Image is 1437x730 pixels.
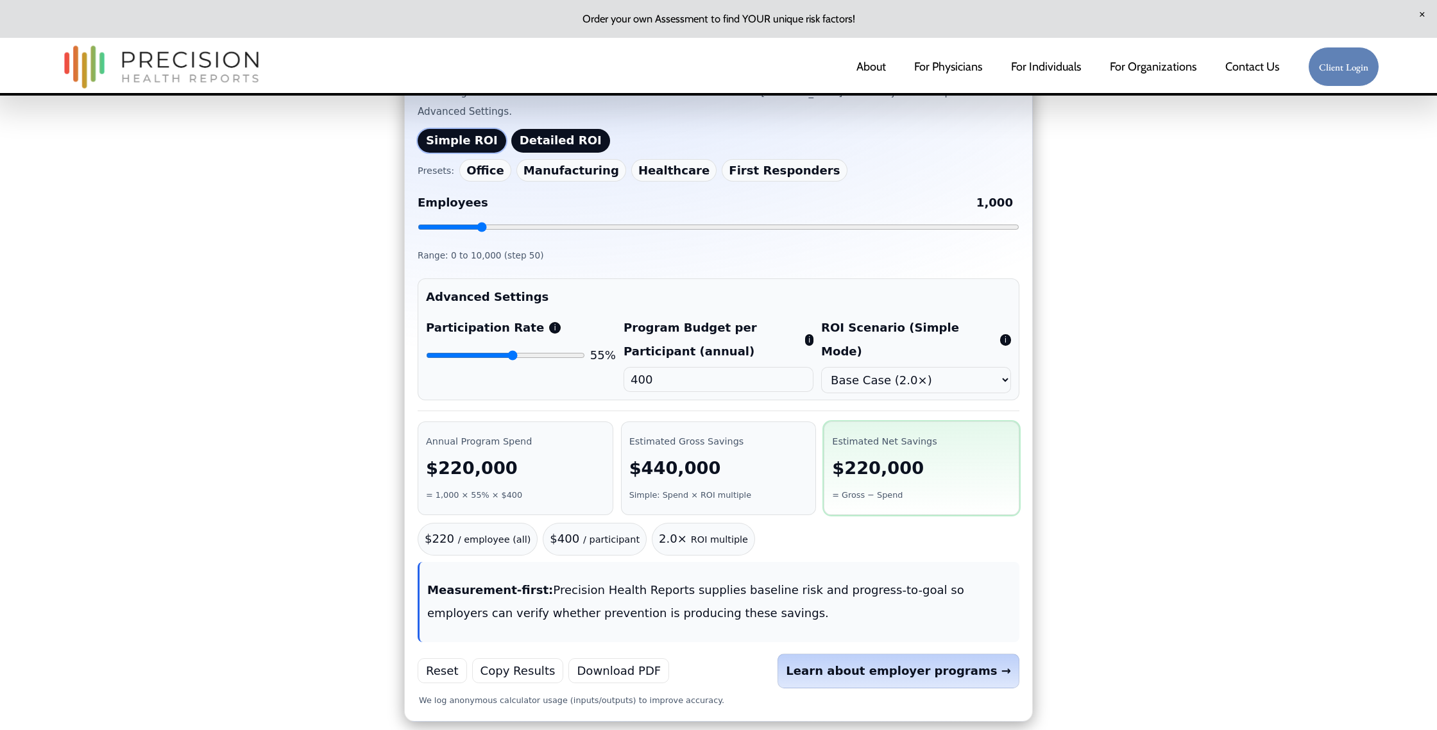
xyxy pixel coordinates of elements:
[426,430,605,453] div: Annual Program Spend
[426,285,1011,309] summary: Advanced Settings
[722,159,847,182] button: First Responders
[832,457,1011,480] div: $220,000
[485,87,561,98] strong: risk reduction
[550,532,579,545] span: $400
[778,654,1019,688] a: Learn about employer programs →
[590,344,616,367] output: 55%
[568,658,669,683] button: Download PDF
[832,484,1011,507] div: = Gross − Spend
[629,457,808,480] div: $440,000
[821,367,1011,393] select: ROI scenario
[821,316,1011,362] label: ROI Scenario (Simple Mode)
[659,532,687,545] span: 2.0×
[58,40,266,94] img: Precision Health Reports
[629,484,808,507] div: Simple: Spend × ROI multiple
[691,534,748,545] small: ROI multiple
[516,159,626,182] button: Manufacturing
[511,129,610,152] button: Detailed ROI
[1110,54,1196,80] a: folder dropdown
[427,583,553,597] strong: Measurement-first:
[426,316,616,339] label: Participation Rate
[1000,334,1011,346] button: Applies a literature-based ROI multiple to total spend.
[418,658,467,683] button: Reset to defaults
[418,159,454,182] span: Presets:
[472,658,564,683] button: Copy results to clipboard
[1110,55,1196,78] span: For Organizations
[426,484,605,507] div: = 1,000 × 55% × $400
[426,457,605,480] div: $220,000
[418,191,488,214] span: Employees
[970,189,1019,217] output: Employees
[418,129,1019,152] div: Calculator Mode
[425,532,454,545] span: $220
[458,534,531,545] small: / employee (all)
[427,579,1012,625] p: Precision Health Reports supplies baseline risk and progress-to-goal so employers can verify whet...
[1011,54,1081,80] a: For Individuals
[832,430,1011,453] div: Estimated Net Savings
[624,316,813,362] label: Program Budget per Participant (annual)
[631,159,717,182] button: Healthcare
[404,37,1033,722] div: Employer Wellness ROI Calculator
[549,322,561,334] button: Share of employees who participate each year.
[459,159,511,182] button: Office
[419,692,1018,709] p: We log anonymous calculator usage (inputs/outputs) to improve accuracy.
[418,244,1019,267] div: Range: 0 to 10,000 (step 50)
[1225,54,1279,80] a: Contact Us
[418,129,506,152] button: Simple ROI
[914,54,982,80] a: For Physicians
[418,83,1019,122] p: Tie savings to —ASCVD events avoided and fewer new [MEDICAL_DATA] cases. Adjust assumptions in Ad...
[1308,47,1380,87] a: Client Login
[418,159,1019,182] div: Cohort presets
[1206,566,1437,730] iframe: Chat Widget
[805,334,813,346] button: Annual budget per participant, including assessment + interventions.
[856,54,886,80] a: About
[583,534,640,545] small: / participant
[629,430,808,453] div: Estimated Gross Savings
